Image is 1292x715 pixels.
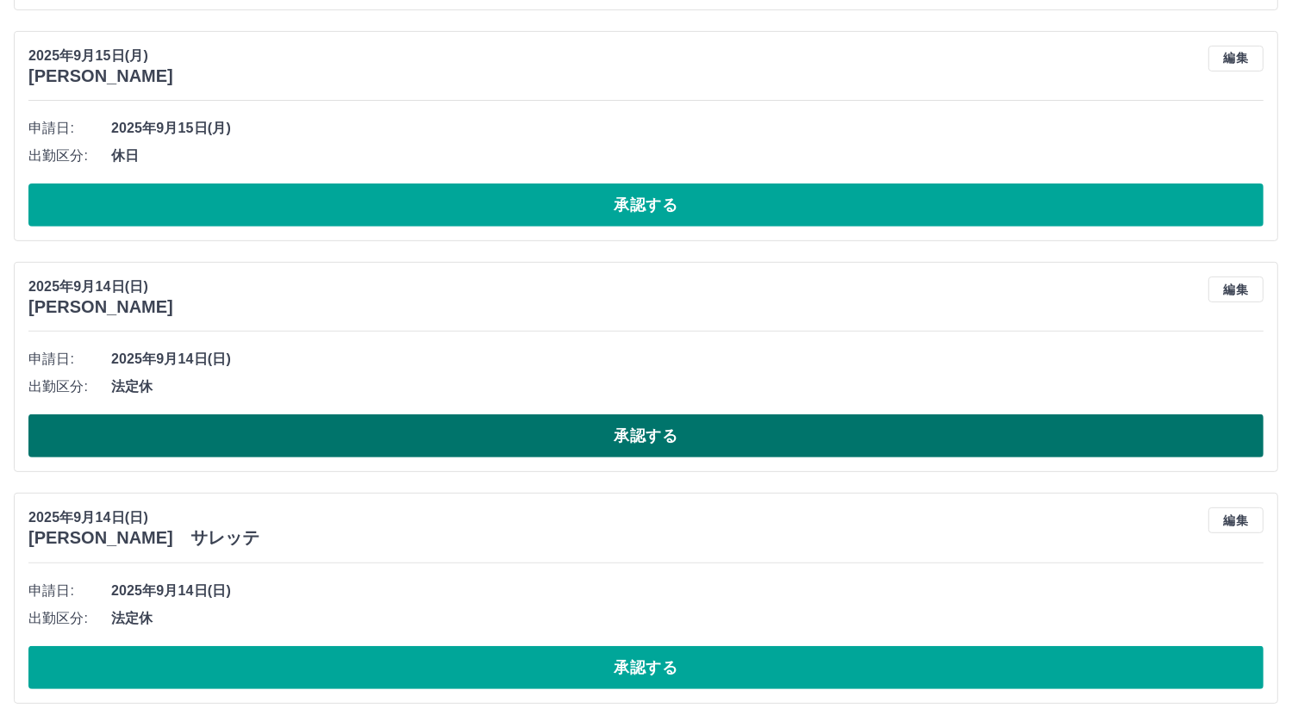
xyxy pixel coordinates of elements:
[1208,46,1264,71] button: 編集
[28,608,111,629] span: 出勤区分:
[111,146,1264,166] span: 休日
[111,118,1264,139] span: 2025年9月15日(月)
[28,118,111,139] span: 申請日:
[28,528,259,548] h3: [PERSON_NAME] サレッテ
[111,581,1264,601] span: 2025年9月14日(日)
[28,297,173,317] h3: [PERSON_NAME]
[28,66,173,86] h3: [PERSON_NAME]
[28,349,111,370] span: 申請日:
[28,376,111,397] span: 出勤区分:
[1208,507,1264,533] button: 編集
[28,46,173,66] p: 2025年9月15日(月)
[111,376,1264,397] span: 法定休
[28,414,1264,457] button: 承認する
[28,277,173,297] p: 2025年9月14日(日)
[28,581,111,601] span: 申請日:
[28,507,259,528] p: 2025年9月14日(日)
[111,349,1264,370] span: 2025年9月14日(日)
[28,646,1264,689] button: 承認する
[1208,277,1264,302] button: 編集
[28,183,1264,227] button: 承認する
[28,146,111,166] span: 出勤区分:
[111,608,1264,629] span: 法定休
